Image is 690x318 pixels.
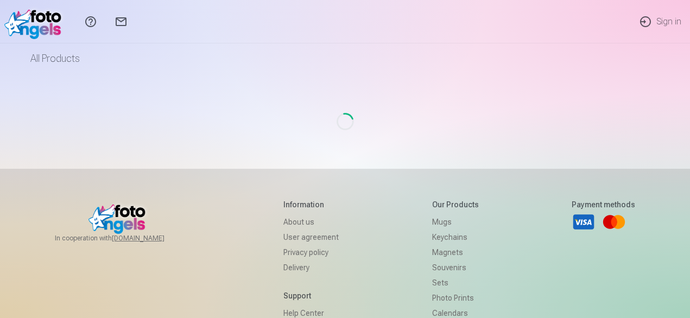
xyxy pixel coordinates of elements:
[283,214,339,230] a: About us
[283,199,339,210] h5: Information
[602,210,626,234] a: Mastercard
[283,260,339,275] a: Delivery
[432,260,479,275] a: Souvenirs
[432,245,479,260] a: Magnets
[432,275,479,290] a: Sets
[55,234,191,243] span: In cooperation with
[572,210,596,234] a: Visa
[283,245,339,260] a: Privacy policy
[4,4,67,39] img: /fa1
[572,199,635,210] h5: Payment methods
[432,230,479,245] a: Keychains
[432,199,479,210] h5: Our products
[432,290,479,306] a: Photo prints
[432,214,479,230] a: Mugs
[112,234,191,243] a: [DOMAIN_NAME]
[283,290,339,301] h5: Support
[283,230,339,245] a: User agreement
